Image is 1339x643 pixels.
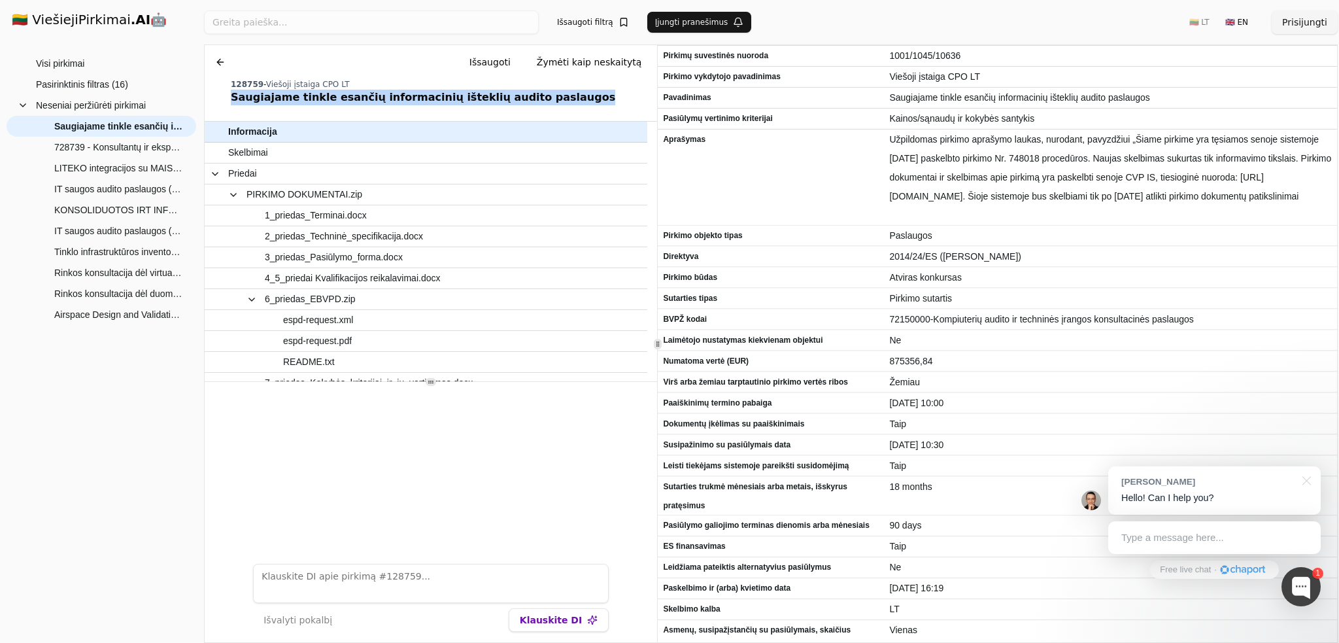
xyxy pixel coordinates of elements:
[265,206,367,225] span: 1_priedas_Terminai.docx
[889,394,1332,413] span: [DATE] 10:00
[1108,521,1321,554] div: Type a message here...
[663,331,879,350] span: Laimėtojo nustatymas kiekvienam objektui
[265,227,423,246] span: 2_priedas_Techninė_specifikacija.docx
[889,436,1332,455] span: [DATE] 10:30
[663,537,879,556] span: ES finansavimas
[663,457,879,476] span: Leisti tiekėjams sistemoje pareikšti susidomėjimą
[526,50,653,74] button: Žymėti kaip neskaitytą
[889,457,1332,476] span: Taip
[204,10,539,34] input: Greita paieška...
[889,600,1332,619] span: LT
[459,50,521,74] button: Išsaugoti
[54,179,183,199] span: IT saugos audito paslaugos (skelbiama apklausa)
[663,247,879,266] span: Direktyva
[889,331,1332,350] span: Ne
[509,608,609,632] button: Klauskite DI
[889,373,1332,392] span: Žemiau
[889,558,1332,577] span: Ne
[889,268,1332,287] span: Atviras konkursas
[1217,12,1256,33] button: 🇬🇧 EN
[54,221,183,241] span: IT saugos audito paslaugos (Skelbiama apklausa)
[889,415,1332,434] span: Taip
[889,247,1332,266] span: 2014/24/ES ([PERSON_NAME])
[663,436,879,455] span: Susipažinimo su pasiūlymais data
[663,516,879,535] span: Pasiūlymo galiojimo terminas dienomis arba mėnesiais
[265,248,403,267] span: 3_priedas_Pasiūlymo_forma.docx
[663,130,879,149] span: Aprašymas
[663,310,879,329] span: BVPŽ kodai
[1150,561,1278,579] a: Free live chat·
[663,373,879,392] span: Virš arba žemiau tarptautinio pirkimo vertės ribos
[663,268,879,287] span: Pirkimo būdas
[889,352,1332,371] span: 875356,84
[231,79,652,90] div: -
[36,54,84,73] span: Visi pirkimai
[663,415,879,434] span: Dokumentų įkėlimas su paaiškinimais
[54,284,183,304] span: Rinkos konsultacija dėl duomenų ir interneto perdavimo paslaugų pirkimo
[1121,491,1308,505] p: Hello! Can I help you?
[231,90,652,105] div: Saugiajame tinkle esančių informacinių išteklių audito paslaugos
[663,394,879,413] span: Paaiškinimų termino pabaiga
[889,516,1332,535] span: 90 days
[1214,564,1217,576] div: ·
[889,478,1332,496] span: 18 months
[54,263,183,283] span: Rinkos konsultacija dėl virtualių 3D ekspozicinių patirčių sukūrimo su interaktyviais 3D eksponatais
[663,109,879,128] span: Pasiūlymų vertinimo kriterijai
[54,116,183,136] span: Saugiajame tinkle esančių informacinių išteklių audito paslaugos
[647,12,752,33] button: Įjungti pranešimus
[889,537,1332,556] span: Taip
[663,46,879,65] span: Pirkimų suvestinės nuoroda
[889,289,1332,308] span: Pirkimo sutartis
[228,164,257,183] span: Priedai
[663,558,879,577] span: Leidžiama pateiktis alternatyvius pasiūlymus
[889,621,1332,640] span: Vienas
[549,12,637,33] button: Išsaugoti filtrą
[283,311,353,330] span: espd-request.xml
[663,67,879,86] span: Pirkimo vykdytojo pavadinimas
[663,352,879,371] span: Numatoma vertė (EUR)
[54,200,183,220] span: KONSOLIDUOTOS IRT INFRASTRUKTŪROS SAUGOS AUDITO PASLAUGOS
[663,600,879,619] span: Skelbimo kalba
[889,226,1332,245] span: Paslaugos
[663,226,879,245] span: Pirkimo objekto tipas
[283,332,352,351] span: espd-request.pdf
[889,310,1332,329] span: 72150000-Kompiuterių audito ir techninės įrangos konsultacinės paslaugos
[889,46,1332,65] span: 1001/1045/10636
[663,289,879,308] span: Sutarties tipas
[889,67,1332,86] span: Viešoji įstaiga CPO LT
[265,269,440,288] span: 4_5_priedai Kvalifikacijos reikalavimai.docx
[1312,568,1323,579] div: 1
[54,137,183,157] span: 728739 - Konsultantų ir ekspertų paslaugos.
[283,353,335,372] span: README.txt
[246,185,362,204] span: PIRKIMO DOKUMENTAI.zip
[54,305,183,324] span: Airspace Design and Validation Tool software Oro erdvės projektavimo programinė įranga ir validav...
[36,75,128,94] span: Pasirinktinis filtras (16)
[265,374,473,392] span: 7_priedas_Kokybės_kriterijai_ir_jų_vertinimas.docx
[663,88,879,107] span: Pavadinimas
[889,130,1332,206] span: Užpildomas pirkimo aprašymo laukas, nurodant, pavyzdžiui „Šiame pirkime yra tęsiamos senoje siste...
[889,579,1332,598] span: [DATE] 16:19
[889,88,1332,107] span: Saugiajame tinkle esančių informacinių išteklių audito paslaugos
[1121,476,1295,488] div: [PERSON_NAME]
[663,579,879,598] span: Paskelbimo ir (arba) kvietimo data
[231,80,263,89] span: 128759
[54,242,183,262] span: Tinklo infrastruktūros inventorizacijos ir audito paslaugos (Skelbiama apklausa)
[228,143,268,162] span: Skelbimai
[1272,10,1338,34] button: Prisijungti
[663,478,879,515] span: Sutarties trukmė mėnesiais arba metais, išskyrus pratęsimus
[54,158,183,178] span: LITEKO integracijos su MAIS realizacijos bei LITEKO funkcionalumų vystymo paslaugos
[266,80,350,89] span: Viešoji įstaiga CPO LT
[663,621,879,640] span: Asmenų, susipažįstančių su pasiūlymais, skaičius
[1160,564,1211,576] span: Free live chat
[889,109,1332,128] span: Kainos/sąnaudų ir kokybės santykis
[36,96,146,115] span: Neseniai peržiūrėti pirkimai
[1081,491,1101,510] img: Jonas
[265,290,356,309] span: 6_priedas_EBVPD.zip
[228,122,277,141] span: Informacija
[131,12,151,27] strong: .AI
